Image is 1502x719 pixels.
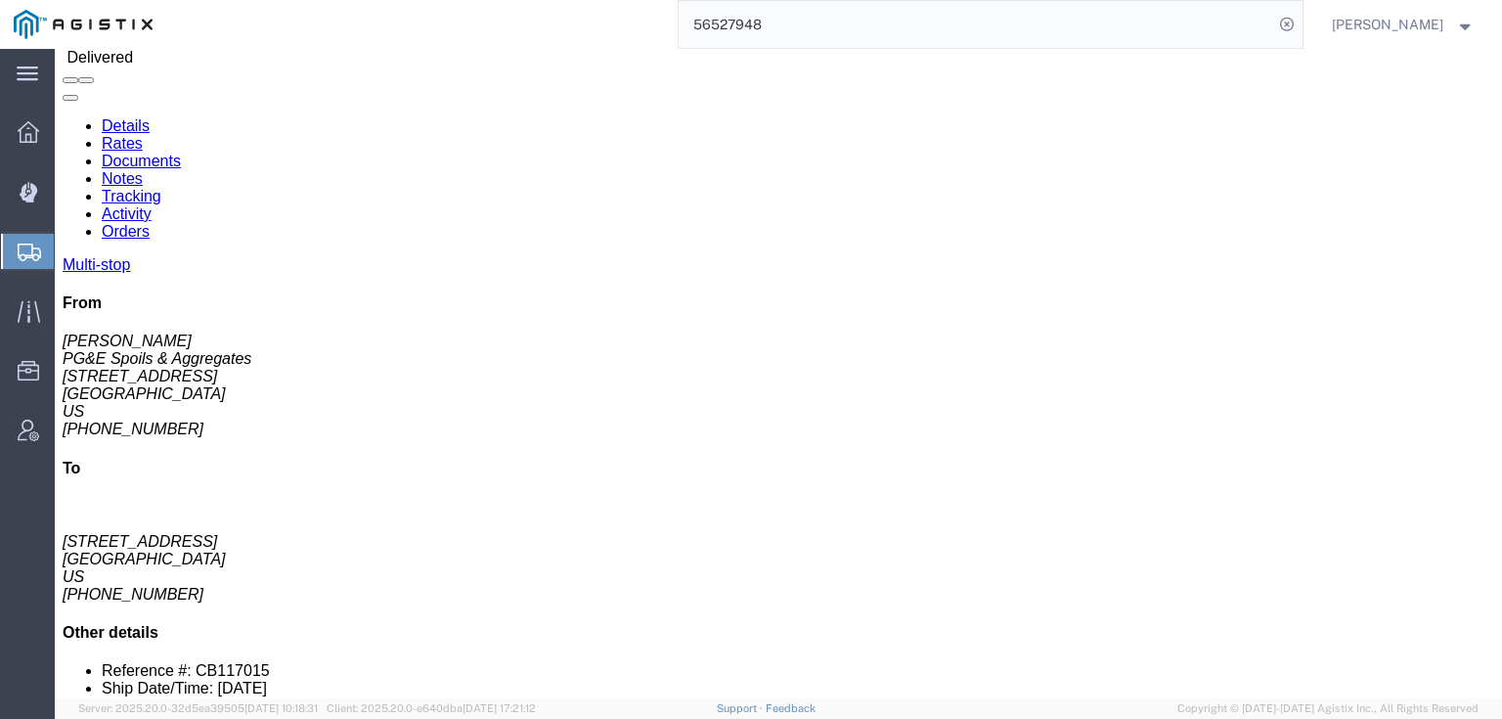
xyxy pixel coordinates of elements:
input: Search for shipment number, reference number [679,1,1273,48]
span: Server: 2025.20.0-32d5ea39505 [78,702,318,714]
span: Copyright © [DATE]-[DATE] Agistix Inc., All Rights Reserved [1177,700,1479,717]
img: logo [14,10,153,39]
span: Tammy Bray [1332,14,1443,35]
span: [DATE] 17:21:12 [463,702,536,714]
span: Client: 2025.20.0-e640dba [327,702,536,714]
button: [PERSON_NAME] [1331,13,1476,36]
a: Feedback [766,702,816,714]
iframe: FS Legacy Container [55,49,1502,698]
span: [DATE] 10:18:31 [244,702,318,714]
a: Support [717,702,766,714]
